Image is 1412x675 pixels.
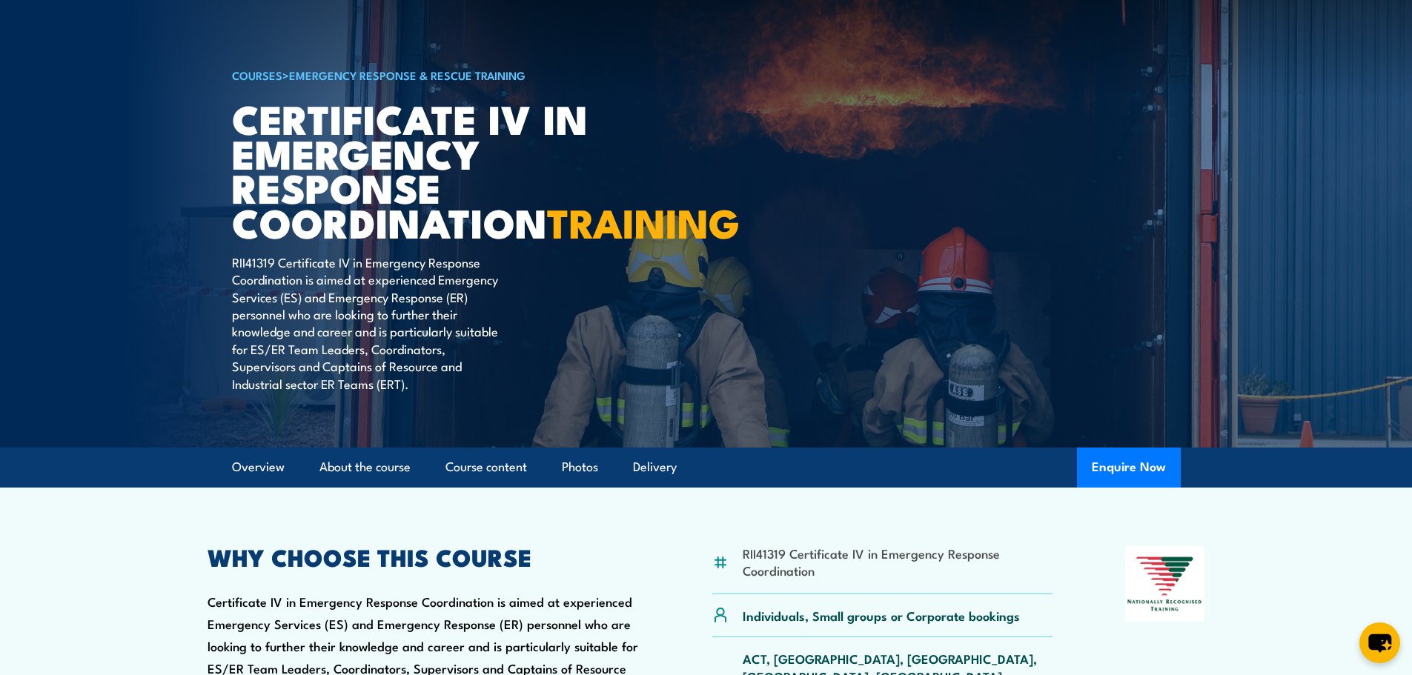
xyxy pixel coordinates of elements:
a: COURSES [232,67,282,83]
button: Enquire Now [1077,448,1181,488]
button: chat-button [1359,622,1400,663]
img: Nationally Recognised Training logo. [1125,546,1205,622]
a: Emergency Response & Rescue Training [289,67,526,83]
h6: > [232,66,598,84]
a: About the course [319,448,411,487]
h2: WHY CHOOSE THIS COURSE [208,546,640,567]
p: RII41319 Certificate IV in Emergency Response Coordination is aimed at experienced Emergency Serv... [232,253,503,392]
a: Photos [562,448,598,487]
a: Delivery [633,448,677,487]
strong: TRAINING [547,190,740,252]
p: Individuals, Small groups or Corporate bookings [743,607,1020,624]
li: RII41319 Certificate IV in Emergency Response Coordination [743,545,1053,579]
a: Overview [232,448,285,487]
h1: Certificate IV in Emergency Response Coordination [232,101,598,239]
a: Course content [445,448,527,487]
